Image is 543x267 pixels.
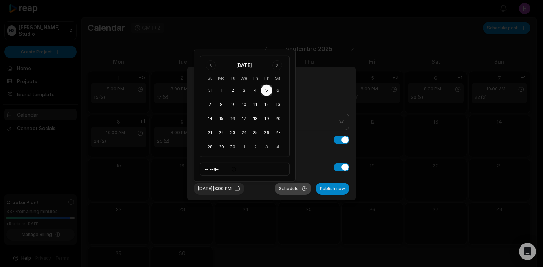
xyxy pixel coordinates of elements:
button: 14 [204,113,216,124]
button: 8 [216,99,227,110]
button: 30 [227,141,238,153]
th: Sunday [204,75,216,82]
th: Monday [216,75,227,82]
button: 7 [204,99,216,110]
button: 19 [261,113,272,124]
button: 12 [261,99,272,110]
button: 3 [261,141,272,153]
button: 26 [261,127,272,138]
button: 27 [272,127,284,138]
button: Publish now [316,183,349,195]
button: Go to next month [272,60,282,70]
button: 15 [216,113,227,124]
button: 5 [261,85,272,96]
th: Wednesday [238,75,250,82]
button: 11 [250,99,261,110]
th: Thursday [250,75,261,82]
button: 31 [204,85,216,96]
button: 22 [216,127,227,138]
button: 17 [238,113,250,124]
button: Go to previous month [206,60,216,70]
button: 25 [250,127,261,138]
button: 21 [204,127,216,138]
button: 29 [216,141,227,153]
button: 16 [227,113,238,124]
button: 20 [272,113,284,124]
button: 10 [238,99,250,110]
button: 2 [227,85,238,96]
th: Tuesday [227,75,238,82]
button: 9 [227,99,238,110]
button: 3 [238,85,250,96]
button: 4 [250,85,261,96]
button: 1 [238,141,250,153]
button: 13 [272,99,284,110]
button: 1 [216,85,227,96]
div: [DATE] [236,62,252,69]
button: 28 [204,141,216,153]
button: 18 [250,113,261,124]
button: 4 [272,141,284,153]
button: 6 [272,85,284,96]
button: 24 [238,127,250,138]
button: [DATE]|8:00 PM [194,183,244,195]
th: Saturday [272,75,284,82]
th: Friday [261,75,272,82]
button: Schedule [275,183,311,195]
button: 23 [227,127,238,138]
button: 2 [250,141,261,153]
